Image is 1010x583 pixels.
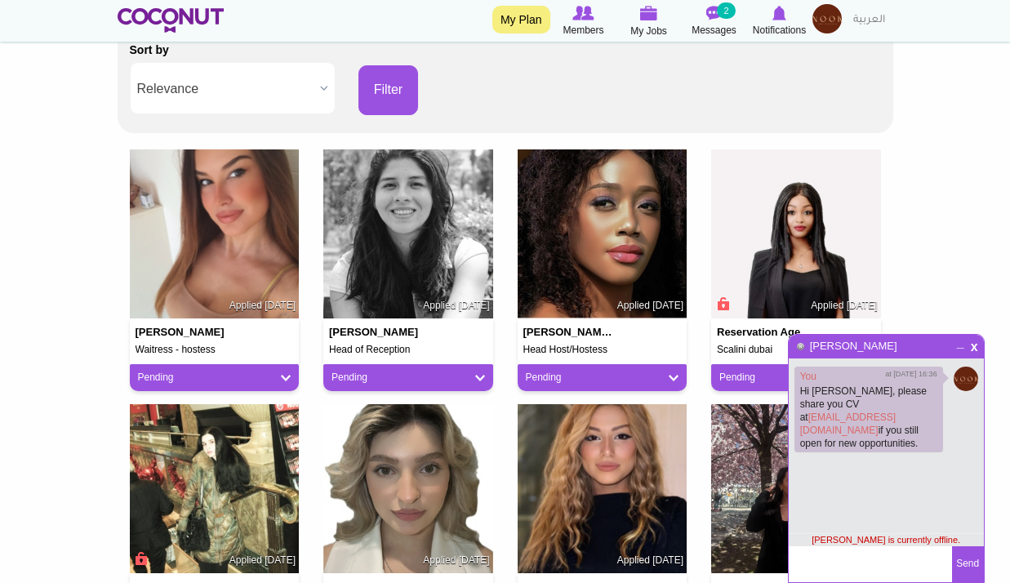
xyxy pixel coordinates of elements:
img: Notifications [772,6,786,20]
img: Zeljka Jovanovic's picture [130,149,300,319]
img: Home [118,8,225,33]
h4: [PERSON_NAME] [329,327,424,338]
img: Untitled_35.png [954,367,978,391]
img: My Jobs [640,6,658,20]
button: Send [952,546,984,582]
a: [EMAIL_ADDRESS][DOMAIN_NAME] [800,412,896,436]
p: Hi [PERSON_NAME], please share you CV at if you still open for new opportunities. [800,385,937,450]
h5: Scalini dubai [717,345,875,355]
img: Ljiljana Filipovic's picture [130,404,300,574]
a: Pending [719,371,873,385]
a: You [800,371,816,382]
div: [PERSON_NAME] is currently offline. [789,533,984,546]
span: Connect to Unlock the Profile [714,296,729,312]
span: Minimize [954,337,968,347]
span: Close [968,339,981,351]
button: Filter [358,65,419,115]
a: Pending [331,371,485,385]
span: Connect to Unlock the Profile [133,550,148,567]
h5: Head of Reception [329,345,487,355]
a: [PERSON_NAME] [809,340,898,352]
span: My Jobs [630,23,667,39]
label: Sort by [130,42,169,58]
h4: Reservation agent /hostess/head waitress [717,327,812,338]
h5: Head Host/Hostess [523,345,682,355]
h4: [PERSON_NAME] [136,327,230,338]
a: Browse Members Members [551,4,616,38]
h5: Waitress - hostess [136,345,294,355]
img: Anastasia Grebennikova's picture [323,404,493,574]
span: Messages [692,22,736,38]
img: Browse Members [572,6,594,20]
a: العربية [845,4,893,37]
span: Notifications [753,22,806,38]
img: Elsie Wachera's picture [711,149,881,319]
a: My Jobs My Jobs [616,4,682,39]
span: at [DATE] 16:36 [885,369,937,380]
a: Messages Messages 2 [682,4,747,38]
img: Gabriela Cordova's picture [323,149,493,319]
h4: [PERSON_NAME] Nushe [PERSON_NAME] [523,327,618,338]
a: Pending [138,371,291,385]
a: Pending [526,371,679,385]
img: Regina Nushe George's picture [518,149,687,319]
img: Katerina Avdolli's picture [711,404,881,574]
span: Members [563,22,603,38]
a: Notifications Notifications [747,4,812,38]
span: Relevance [137,63,314,115]
a: My Plan [492,6,550,33]
img: Messages [706,6,723,20]
img: sheetal sharma's picture [518,404,687,574]
small: 2 [717,2,735,19]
